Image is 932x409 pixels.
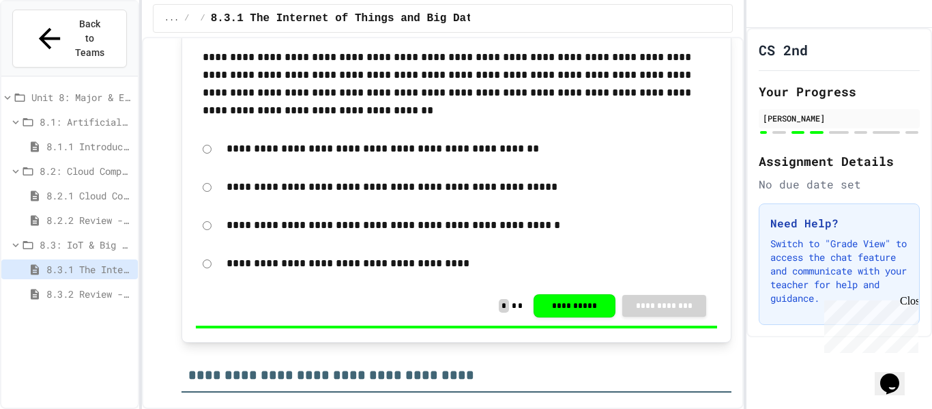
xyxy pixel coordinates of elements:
span: 8.3.1 The Internet of Things and Big Data: Our Connected Digital World [46,262,132,277]
span: / [201,13,205,24]
span: 8.2.2 Review - Cloud Computing [46,213,132,227]
div: Chat with us now!Close [5,5,94,87]
iframe: chat widget [875,354,918,395]
span: 8.2.1 Cloud Computing: Transforming the Digital World [46,188,132,203]
span: 8.1.1 Introduction to Artificial Intelligence [46,139,132,154]
span: 8.1: Artificial Intelligence Basics [40,115,132,129]
div: No due date set [759,176,920,193]
h2: Your Progress [759,82,920,101]
span: / [184,13,189,24]
iframe: chat widget [819,295,918,353]
h3: Need Help? [770,215,908,231]
span: Unit 8: Major & Emerging Technologies [31,90,132,104]
span: 8.3: IoT & Big Data [40,238,132,252]
span: 8.3.2 Review - The Internet of Things and Big Data [46,287,132,301]
h2: Assignment Details [759,152,920,171]
span: Back to Teams [74,17,106,60]
h1: CS 2nd [759,40,808,59]
div: [PERSON_NAME] [763,112,916,124]
span: 8.2: Cloud Computing [40,164,132,178]
p: Switch to "Grade View" to access the chat feature and communicate with your teacher for help and ... [770,237,908,305]
span: ... [164,13,179,24]
span: 8.3.1 The Internet of Things and Big Data: Our Connected Digital World [211,10,669,27]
